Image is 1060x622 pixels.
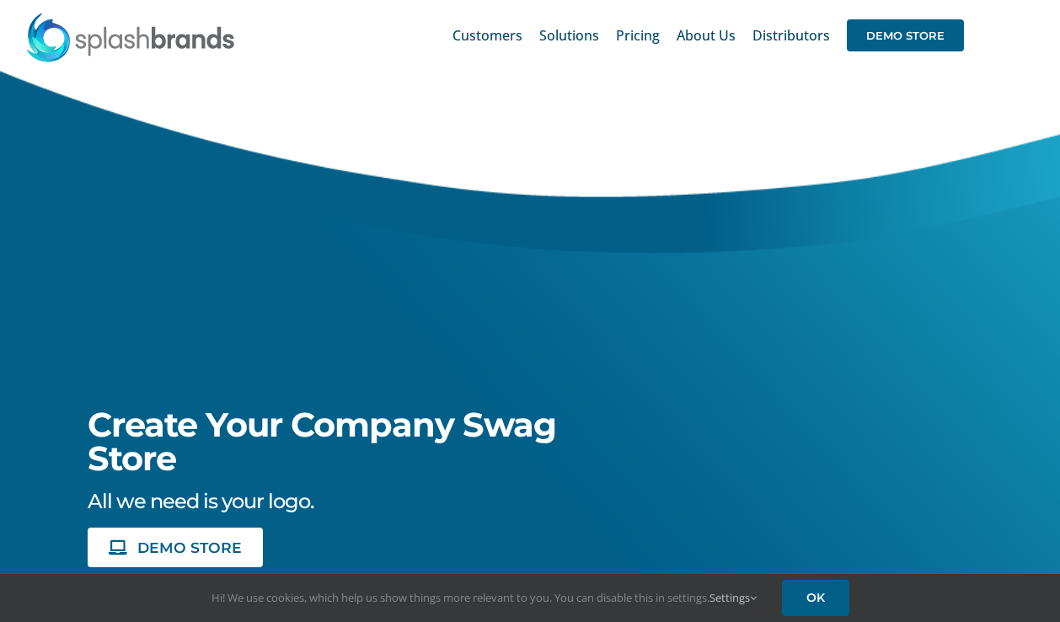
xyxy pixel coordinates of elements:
a: Distributors [752,8,830,62]
span: Solutions [539,29,599,42]
span: Pricing [616,29,660,42]
a: DEMO STORE [88,528,263,567]
span: Create Your Company Swag Store [88,404,556,479]
span: Hi! We use cookies, which help us show things more relevant to you. You can disable this in setti... [211,590,757,605]
span: All we need is your logo. [88,489,313,513]
a: Settings [709,590,757,605]
img: SplashBrands.com Logo [25,12,236,62]
span: DEMO STORE [847,19,964,51]
a: Pricing [616,8,660,62]
nav: Main Menu [452,8,964,62]
span: Distributors [752,29,830,42]
a: OK [782,580,849,616]
span: About Us [677,29,736,42]
span: DEMO STORE [137,540,242,555]
a: DEMO STORE [847,8,964,62]
a: Customers [452,8,522,62]
span: Customers [452,29,522,42]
